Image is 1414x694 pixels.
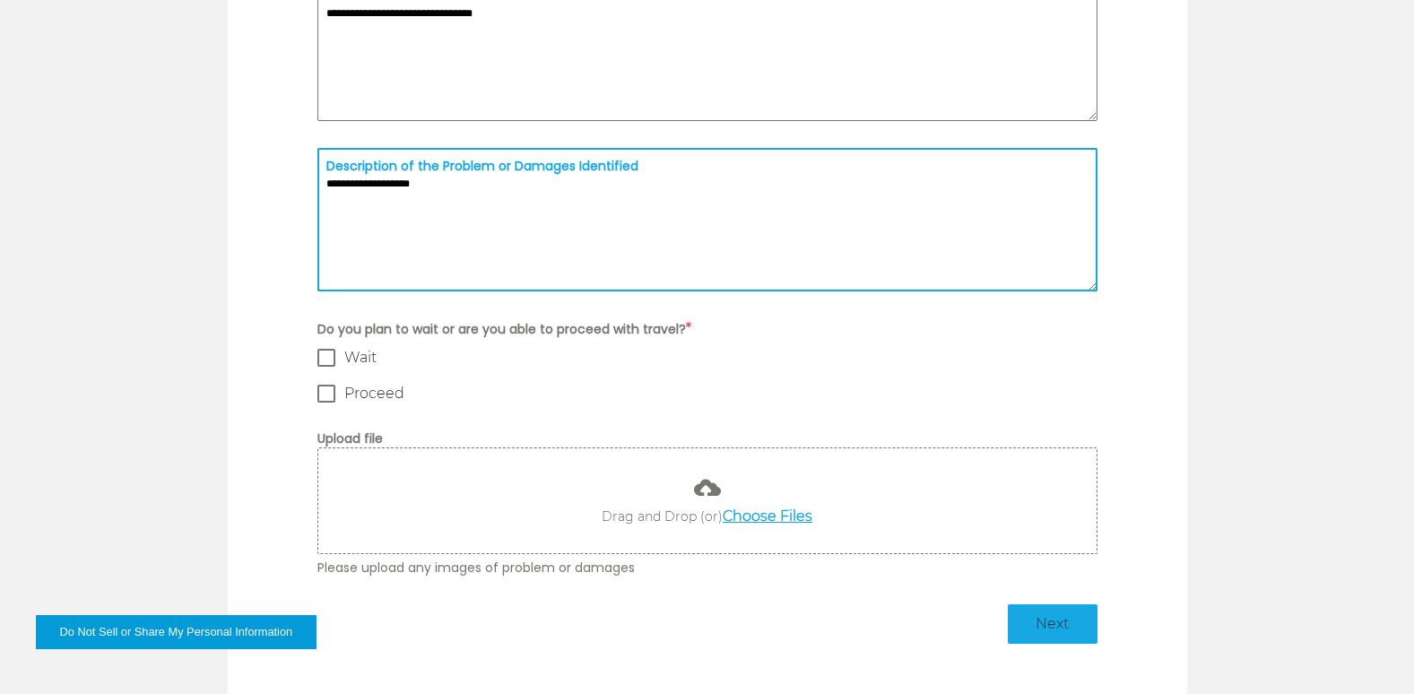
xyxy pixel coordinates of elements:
[317,559,1097,577] span: Please upload any images of problem or damages
[344,349,377,367] span: Wait
[317,349,1097,367] label: Wait
[317,318,1097,340] span: Do you plan to wait or are you able to proceed with travel?
[317,429,1097,447] label: Upload file
[1008,604,1097,644] button: hiddenNext
[1017,613,1089,635] span: Next
[723,507,812,525] a: Choose Files
[344,385,404,403] span: Proceed
[344,506,1071,528] p: Drag and Drop (or)
[36,615,317,649] button: Do Not Sell or Share My Personal Information
[317,385,1097,403] label: Proceed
